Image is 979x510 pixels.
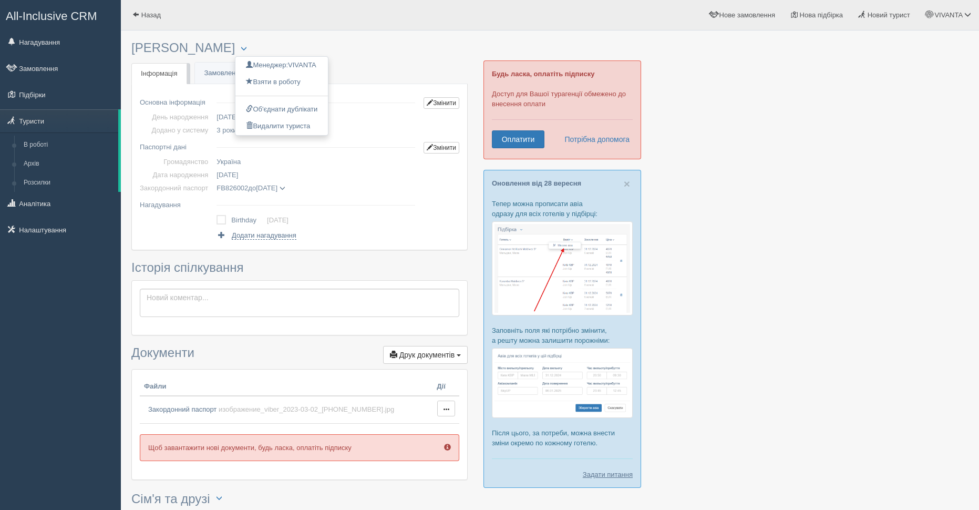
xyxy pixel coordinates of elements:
[1,1,120,29] a: All-Inclusive CRM
[288,61,316,69] span: VIVANTA
[140,434,459,461] p: Щоб завантажити нові документи, будь ласка, оплатіть підписку
[131,261,468,274] h3: Історія спілкування
[800,11,843,19] span: Нова підбірка
[140,155,212,168] td: Громадянство
[492,130,544,148] a: Оплатити
[131,491,468,509] h3: Сім'я та друзі
[868,11,910,19] span: Новий турист
[492,221,633,315] img: %D0%BF%D1%96%D0%B4%D0%B1%D1%96%D1%80%D0%BA%D0%B0-%D0%B0%D0%B2%D1%96%D0%B0-1-%D1%81%D1%80%D0%BC-%D...
[267,216,288,224] a: [DATE]
[583,470,633,480] a: Задати питання
[235,57,328,74] a: Менеджер:VIVANTA
[624,178,630,190] span: ×
[383,346,468,364] button: Друк документів
[235,101,328,118] a: Об'єднати дублікати
[399,351,455,359] span: Друк документів
[144,401,428,419] a: Закордонний паспорт изображение_viber_2023-03-02_[PHONE_NUMBER].jpg
[492,179,581,187] a: Оновлення від 28 вересня
[131,346,468,364] h3: Документи
[235,74,328,91] a: Взяти в роботу
[141,69,178,77] span: Інформація
[558,130,630,148] a: Потрібна допомога
[195,63,253,84] a: Замовлення
[624,178,630,189] button: Close
[140,124,212,137] td: Додано у систему
[235,118,328,135] a: Видалити туриста
[148,405,217,413] span: Закордонний паспорт
[232,231,296,240] span: Додати нагадування
[934,11,962,19] span: VIVANTA
[256,184,277,192] span: [DATE]
[231,213,267,228] td: Birthday
[140,137,212,155] td: Паспортні дані
[217,184,248,192] span: FB826002
[424,97,459,109] a: Змінити
[492,428,633,448] p: Після цього, за потреби, можна внести зміни окремо по кожному готелю.
[492,348,633,418] img: %D0%BF%D1%96%D0%B4%D0%B1%D1%96%D1%80%D0%BA%D0%B0-%D0%B0%D0%B2%D1%96%D0%B0-2-%D1%81%D1%80%D0%BC-%D...
[217,171,238,179] span: [DATE]
[432,378,459,396] th: Дії
[140,92,212,110] td: Основна інформація
[140,378,432,396] th: Файли
[140,195,212,211] td: Нагадування
[6,9,97,23] span: All-Inclusive CRM
[19,136,118,155] a: В роботі
[141,11,161,19] span: Назад
[217,230,296,240] a: Додати нагадування
[424,142,459,154] a: Змінити
[492,199,633,219] p: Тепер можна прописати авіа одразу для всіх готелів у підбірці:
[492,70,594,78] b: Будь ласка, оплатіть підписку
[131,63,187,85] a: Інформація
[19,155,118,174] a: Архів
[140,168,212,181] td: Дата народження
[492,325,633,345] p: Заповніть поля які потрібно змінити, а решту можна залишити порожніми:
[131,41,468,55] h3: [PERSON_NAME]
[212,155,419,168] td: Україна
[140,110,212,124] td: День народження
[219,405,394,413] span: изображение_viber_2023-03-02_[PHONE_NUMBER].jpg
[217,184,285,192] span: до
[719,11,775,19] span: Нове замовлення
[140,181,212,195] td: Закордонний паспорт
[212,110,419,124] td: [DATE] роки
[483,60,641,159] div: Доступ для Вашої турагенції обмежено до внесення оплати
[217,126,253,134] span: 3 роки тому
[19,174,118,192] a: Розсилки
